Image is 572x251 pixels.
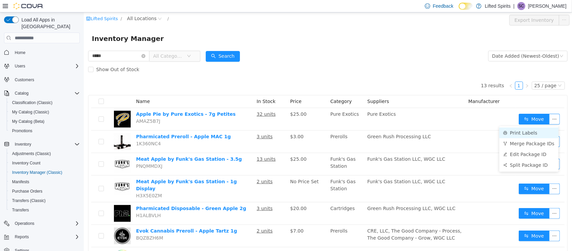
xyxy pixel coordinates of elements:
[244,212,281,235] td: Prerolls
[420,118,424,122] i: icon: printer
[9,159,80,167] span: Inventory Count
[519,2,524,10] span: SC
[12,62,80,70] span: Users
[206,216,220,221] span: $7.00
[439,69,447,77] li: Next Page
[432,69,439,77] a: 1
[9,206,31,214] a: Transfers
[12,48,80,56] span: Home
[9,168,65,177] a: Inventory Manager (Classic)
[1,232,82,242] button: Reports
[435,101,466,112] button: icon: swapMove
[52,121,147,127] a: Pharmicated Preroll - Apple MAC 1g
[2,4,34,9] a: icon: shopLifted Spirits
[2,4,7,8] i: icon: shop
[475,2,486,13] button: icon: ellipsis
[7,205,82,215] button: Transfers
[459,3,473,10] input: Dark Mode
[528,2,567,10] p: [PERSON_NAME]
[244,190,281,212] td: Cartridges
[173,121,189,127] u: 3 units
[283,144,362,149] span: Funk's Gas Station LLC, WGC LLC
[12,119,45,124] span: My Catalog (Beta)
[9,150,80,158] span: Adjustments (Classic)
[420,140,424,144] i: icon: edit
[15,221,35,226] span: Operations
[19,16,80,30] span: Load All Apps in [GEOGRAPHIC_DATA]
[9,159,43,167] a: Inventory Count
[58,42,62,46] i: icon: close-circle
[52,106,76,111] span: AMAZ5B7J
[1,75,82,85] button: Customers
[173,99,192,104] u: 32 units
[1,89,82,98] button: Catalog
[52,216,153,221] a: Evok Cannabis Preroll - Apple Tartz 1g
[12,207,29,213] span: Transfers
[513,2,515,10] p: |
[423,69,431,77] li: Previous Page
[244,118,281,141] td: Prerolls
[52,193,163,199] a: Pharmicated Disposable - Green Apple 2g
[9,99,55,107] a: Classification (Classic)
[12,140,34,148] button: Inventory
[12,89,80,97] span: Catalog
[7,107,82,117] button: My Catalog (Classic)
[244,96,281,118] td: Pure Exotics
[435,171,466,182] button: icon: swapMove
[173,86,192,92] span: In Stock
[244,163,281,190] td: Funk's Gas Station
[465,196,476,206] button: icon: ellipsis
[9,168,80,177] span: Inventory Manager (Classic)
[474,71,478,76] i: icon: down
[283,193,372,199] span: Green Rush Processing LLC, WGC LLC
[30,121,47,138] img: Pharmicated Preroll - Apple MAC 1g hero shot
[485,2,511,10] p: Lifted Spirits
[52,86,66,92] span: Name
[12,160,41,166] span: Inventory Count
[9,178,32,186] a: Manifests
[12,219,80,228] span: Operations
[15,50,25,55] span: Home
[206,121,220,127] span: $3.00
[441,71,445,76] i: icon: right
[15,91,28,96] span: Catalog
[30,193,47,209] img: Pharmicated Disposable - Green Apple 2g hero shot
[12,189,43,194] span: Purchase Orders
[37,4,38,9] span: /
[15,234,29,240] span: Reports
[69,40,100,47] span: All Categories
[122,39,156,49] button: icon: searchSearch
[7,177,82,187] button: Manifests
[15,63,25,69] span: Users
[10,54,58,60] span: Show Out of Stock
[7,158,82,168] button: Inventory Count
[7,149,82,158] button: Adjustments (Classic)
[52,166,153,179] a: Meat Apple by Funk's Gas Station - 1g Display
[476,42,480,46] i: icon: down
[416,115,475,126] li: Print Labels
[83,4,85,9] span: /
[52,151,79,156] span: PNQMMDXJ
[173,144,192,149] u: 13 units
[15,77,34,83] span: Customers
[12,233,80,241] span: Reports
[173,193,189,199] u: 3 units
[283,216,378,228] span: CRE, LLC, The Good Company - Process, The Good Company - Grow, WGC LLC
[12,198,46,203] span: Transfers (Classic)
[52,223,79,228] span: BQZBZH6M
[7,98,82,107] button: Classification (Classic)
[397,69,420,77] li: 13 results
[283,99,312,104] span: Pure Exotics
[7,187,82,196] button: Purchase Orders
[206,193,223,199] span: $20.00
[12,140,80,148] span: Inventory
[435,218,466,229] button: icon: swapMove
[9,117,80,125] span: My Catalog (Beta)
[12,219,37,228] button: Operations
[12,233,31,241] button: Reports
[206,86,218,92] span: Price
[12,100,53,105] span: Classification (Classic)
[426,2,475,13] button: Export Inventory
[12,109,49,115] span: My Catalog (Classic)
